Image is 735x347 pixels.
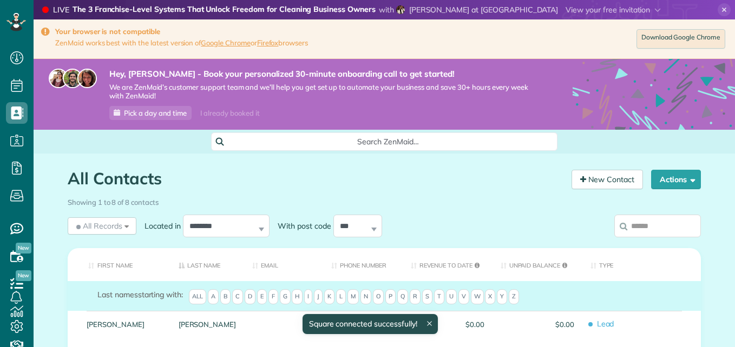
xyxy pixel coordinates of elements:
span: I [304,289,312,304]
span: J [314,289,323,304]
img: jorge-587dff0eeaa6aab1f244e6dc62b8924c3b6ad411094392a53c71c6c4a576187d.jpg [63,69,82,88]
a: New Contact [572,170,643,189]
span: F [268,289,278,304]
span: with [379,5,394,15]
span: K [324,289,334,304]
span: S [422,289,432,304]
span: R [410,289,421,304]
th: Revenue to Date: activate to sort column ascending [403,248,493,281]
span: New [16,243,31,253]
span: T [434,289,444,304]
span: Q [397,289,408,304]
div: Square connected successfully! [302,314,437,334]
span: C [232,289,243,304]
img: maria-72a9807cf96188c08ef61303f053569d2e2a8a1cde33d635c8a3ac13582a053d.jpg [49,69,68,88]
span: P [385,289,396,304]
a: Google Chrome [201,38,251,47]
span: U [446,289,457,304]
a: [PERSON_NAME] [87,321,162,328]
th: First Name: activate to sort column ascending [68,248,170,281]
h1: All Contacts [68,170,563,188]
strong: Your browser is not compatible [55,27,308,36]
span: L [336,289,346,304]
th: Last Name: activate to sort column descending [170,248,245,281]
span: W [471,289,484,304]
span: N [360,289,371,304]
strong: The 3 Franchise-Level Systems That Unlock Freedom for Cleaning Business Owners [73,4,376,16]
a: Download Google Chrome [636,29,725,49]
span: B [220,289,231,304]
span: O [373,289,384,304]
span: All Records [74,221,122,231]
img: neel-parekh-58446131e78d9a07014e8737c8438793ce97ee3e541d8a36e7e6e3f44122c576.png [396,5,405,14]
img: michelle-19f622bdf1676172e81f8f8fba1fb50e276960ebfe0243fe18214015130c80e4.jpg [77,69,97,88]
span: [PERSON_NAME] at [GEOGRAPHIC_DATA] [409,5,559,15]
button: Actions [651,170,701,189]
th: Phone number: activate to sort column ascending [323,248,402,281]
label: Located in [136,221,183,231]
span: $0.00 [411,321,484,328]
span: Pick a day and time [124,109,187,117]
span: H [292,289,303,304]
span: D [245,289,255,304]
span: A [208,289,219,304]
a: [PERSON_NAME] [179,321,237,328]
span: E [257,289,267,304]
div: Showing 1 to 8 of 8 contacts [68,193,701,208]
th: Unpaid Balance: activate to sort column ascending [493,248,582,281]
a: Pick a day and time [109,106,192,120]
span: G [280,289,291,304]
th: Email: activate to sort column ascending [244,248,323,281]
span: ZenMaid works best with the latest version of or browsers [55,38,308,48]
span: Lead [590,315,693,333]
span: M [347,289,359,304]
span: All [189,289,206,304]
span: X [485,289,495,304]
th: Type: activate to sort column ascending [582,248,701,281]
span: $0.00 [501,321,574,328]
span: V [458,289,469,304]
label: With post code [270,221,333,231]
strong: Hey, [PERSON_NAME] - Book your personalized 30-minute onboarding call to get started! [109,69,540,79]
label: starting with: [97,289,183,300]
a: Firefox [257,38,279,47]
span: Z [509,289,519,304]
span: New [16,270,31,281]
span: We are ZenMaid’s customer support team and we’ll help you get set up to automate your business an... [109,83,540,101]
span: Y [497,289,507,304]
span: Last names [97,290,138,299]
div: I already booked it [194,106,266,120]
